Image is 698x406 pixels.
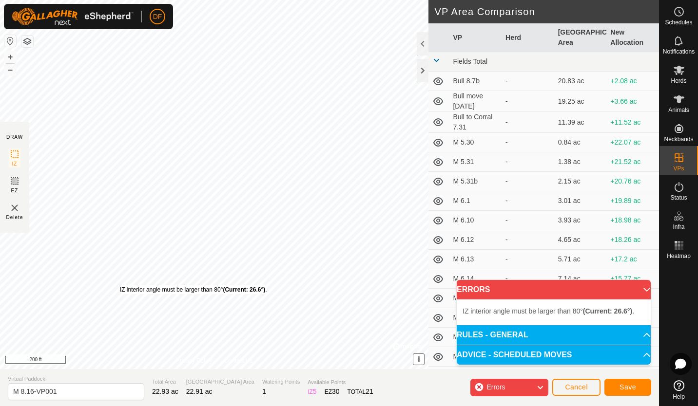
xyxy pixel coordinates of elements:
span: VPs [673,166,684,171]
th: VP [449,23,502,52]
td: 4.65 ac [554,230,607,250]
button: Save [604,379,651,396]
td: 5.71 ac [554,250,607,269]
span: DF [153,12,162,22]
td: +2.08 ac [606,72,659,91]
span: Save [620,383,636,391]
div: IZ interior angle must be larger than 80° . [120,285,267,294]
div: - [505,176,550,186]
td: Bull to Corral 7.31 [449,112,502,133]
td: 2.15 ac [554,172,607,191]
div: - [505,157,550,167]
button: Cancel [552,379,601,396]
div: EZ [325,387,340,397]
td: M 6.13 [449,250,502,269]
td: M 6.14 [449,269,502,289]
div: TOTAL [348,387,373,397]
td: M 6.1 [449,191,502,211]
td: M 6.23 [449,347,502,367]
td: M 5.30 [449,133,502,152]
span: RULES - GENERAL [457,331,528,339]
p-accordion-content: ERRORS [457,299,651,325]
td: +19.35 ac [606,367,659,386]
span: 22.91 ac [186,388,213,395]
img: VP [9,202,20,214]
div: - [505,196,550,206]
td: 7.14 ac [554,269,607,289]
td: +15.77 ac [606,269,659,289]
td: +11.52 ac [606,112,659,133]
span: EZ [11,187,19,194]
span: Infra [673,224,684,230]
a: Contact Us [224,356,252,365]
td: M 6.2 [449,289,502,308]
div: - [505,235,550,245]
span: Watering Points [262,378,300,386]
button: i [413,354,424,365]
span: 1 [262,388,266,395]
div: DRAW [6,133,23,141]
span: 30 [332,388,340,395]
span: 22.93 ac [152,388,178,395]
th: New Allocation [606,23,659,52]
span: i [418,355,420,363]
td: +3.66 ac [606,91,659,112]
span: IZ interior angle must be larger than 80° . [463,307,634,315]
span: Schedules [665,19,692,25]
td: +18.98 ac [606,211,659,230]
a: Privacy Policy [176,356,213,365]
a: Help [659,376,698,404]
td: +17.2 ac [606,250,659,269]
td: Bull 8.7b [449,72,502,91]
span: Errors [486,383,505,391]
td: +18.26 ac [606,230,659,250]
span: Help [673,394,685,400]
div: IZ [308,387,316,397]
td: +19.89 ac [606,191,659,211]
b: (Current: 26.6°) [223,286,265,293]
span: Notifications [663,49,695,55]
h2: VP Area Comparison [434,6,659,18]
span: Status [670,195,687,201]
p-accordion-header: ADVICE - SCHEDULED MOVES [457,345,651,365]
div: - [505,274,550,284]
p-accordion-header: RULES - GENERAL [457,325,651,345]
span: ERRORS [457,286,490,294]
span: Herds [671,78,686,84]
span: Neckbands [664,136,693,142]
td: M 6.12 [449,230,502,250]
td: 11.39 ac [554,112,607,133]
div: - [505,254,550,264]
td: M 5.31b [449,172,502,191]
div: - [505,117,550,128]
th: [GEOGRAPHIC_DATA] Area [554,23,607,52]
td: 20.83 ac [554,72,607,91]
span: Available Points [308,378,373,387]
span: Virtual Paddock [8,375,144,383]
b: (Current: 26.6°) [583,307,632,315]
span: 21 [366,388,373,395]
p-accordion-header: ERRORS [457,280,651,299]
span: Cancel [565,383,588,391]
span: Animals [668,107,689,113]
div: - [505,215,550,225]
td: 0.84 ac [554,133,607,152]
td: M 6.20b [449,308,502,328]
td: 3.56 ac [554,367,607,386]
div: - [505,137,550,148]
span: ADVICE - SCHEDULED MOVES [457,351,572,359]
span: Fields Total [453,57,487,65]
td: M 6.10 [449,211,502,230]
div: - [505,76,550,86]
span: 5 [313,388,317,395]
button: Reset Map [4,35,16,47]
span: Total Area [152,378,178,386]
td: +21.52 ac [606,152,659,172]
button: + [4,51,16,63]
td: M 6.21 [449,328,502,347]
td: 3.93 ac [554,211,607,230]
button: – [4,64,16,75]
td: Bull move [DATE] [449,91,502,112]
div: - [505,96,550,107]
td: +22.07 ac [606,133,659,152]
